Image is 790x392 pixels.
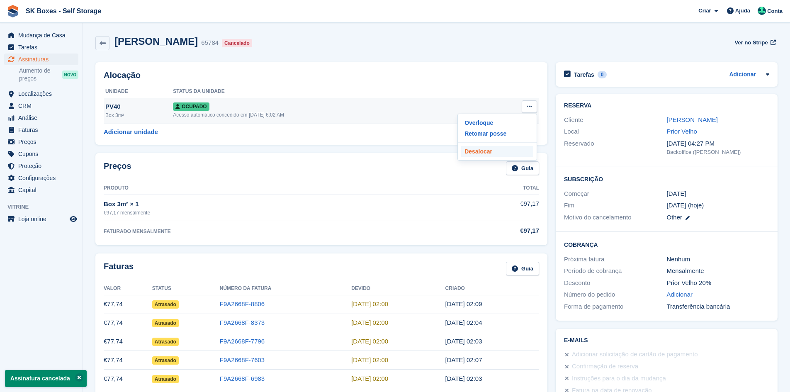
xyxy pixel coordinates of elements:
[104,295,152,314] td: €77,74
[18,148,68,160] span: Cupons
[104,127,158,137] a: Adicionar unidade
[572,362,638,372] div: Confirmação de reserva
[351,375,388,382] time: 2025-05-02 01:00:00 UTC
[18,54,68,65] span: Assinaturas
[445,356,482,363] time: 2025-06-01 01:07:58 UTC
[220,282,351,295] th: Número da fatura
[220,319,265,326] a: F9A2668F-8373
[152,338,179,346] span: Atrasado
[220,356,265,363] a: F9A2668F-7603
[18,100,68,112] span: CRM
[222,39,252,47] div: Cancelado
[572,350,698,360] div: Adicionar solicitação de cartão de pagamento
[105,102,173,112] div: PV40
[4,100,78,112] a: menu
[104,314,152,332] td: €77,74
[18,88,68,100] span: Localizações
[729,70,756,80] a: Adicionar
[104,228,443,235] div: FATURADO MENSALMENTE
[152,282,220,295] th: Status
[114,36,198,47] h2: [PERSON_NAME]
[351,300,388,307] time: 2025-09-02 01:00:00 UTC
[564,115,666,125] div: Cliente
[443,195,539,221] td: €97,17
[104,161,131,175] h2: Preços
[4,112,78,124] a: menu
[564,240,769,248] h2: Cobrança
[735,39,768,47] span: Ver no Stripe
[4,54,78,65] a: menu
[351,282,445,295] th: Devido
[564,302,666,312] div: Forma de pagamento
[598,71,607,78] div: 0
[7,5,19,17] img: stora-icon-8386f47178a22dfd0bd8f6a31ec36ba5ce8667c1dd55bd0f319d3a0aa187defe.svg
[4,124,78,136] a: menu
[152,319,179,327] span: Atrasado
[758,7,766,15] img: Cláudio Borges
[4,136,78,148] a: menu
[173,85,489,98] th: Status da unidade
[698,7,711,15] span: Criar
[667,214,683,221] span: Other
[18,112,68,124] span: Análise
[667,278,769,288] div: Prior Velho 20%
[104,209,443,217] div: €97,17 mensalmente
[564,290,666,299] div: Número do pedido
[18,184,68,196] span: Capital
[461,117,533,128] a: Overloque
[564,189,666,199] div: Começar
[4,160,78,172] a: menu
[461,128,533,139] a: Retomar posse
[351,356,388,363] time: 2025-06-02 01:00:00 UTC
[104,71,539,80] h2: Alocação
[152,356,179,365] span: Atrasado
[4,172,78,184] a: menu
[201,38,219,48] div: 65784
[5,370,87,387] p: Assinatura cancelada
[220,375,265,382] a: F9A2668F-6983
[4,88,78,100] a: menu
[104,200,443,209] div: Box 3m² × 1
[152,375,179,383] span: Atrasado
[104,370,152,388] td: €77,74
[572,374,666,384] div: Instruções para o dia da mudança
[7,203,83,211] span: Vitrine
[68,214,78,224] a: Loja de pré-visualização
[18,172,68,184] span: Configurações
[104,282,152,295] th: Valor
[767,7,783,15] span: Conta
[351,338,388,345] time: 2025-07-02 01:00:00 UTC
[445,319,482,326] time: 2025-08-01 01:04:40 UTC
[220,338,265,345] a: F9A2668F-7796
[19,66,78,83] a: Aumento de preços NOVO
[18,41,68,53] span: Tarefas
[735,7,750,15] span: Ajuda
[18,213,68,225] span: Loja online
[564,266,666,276] div: Período de cobrança
[104,85,173,98] th: Unidade
[104,182,443,195] th: Produto
[564,337,769,344] h2: E-mails
[564,278,666,288] div: Desconto
[443,226,539,236] div: €97,17
[104,332,152,351] td: €77,74
[4,213,78,225] a: menu
[667,116,718,123] a: [PERSON_NAME]
[18,124,68,136] span: Faturas
[18,160,68,172] span: Proteção
[445,375,482,382] time: 2025-05-01 01:03:05 UTC
[104,262,134,275] h2: Faturas
[667,255,769,264] div: Nenhum
[173,111,489,119] div: Acesso automático concedido em [DATE] 6:02 AM
[443,182,539,195] th: Total
[506,161,539,175] a: Guia
[506,262,539,275] a: Guia
[564,255,666,264] div: Próxima fatura
[732,36,778,49] a: Ver no Stripe
[62,71,78,79] div: NOVO
[667,202,704,209] span: [DATE] (hoje)
[564,139,666,156] div: Reservado
[564,102,769,109] h2: Reserva
[574,71,594,78] h2: Tarefas
[4,29,78,41] a: menu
